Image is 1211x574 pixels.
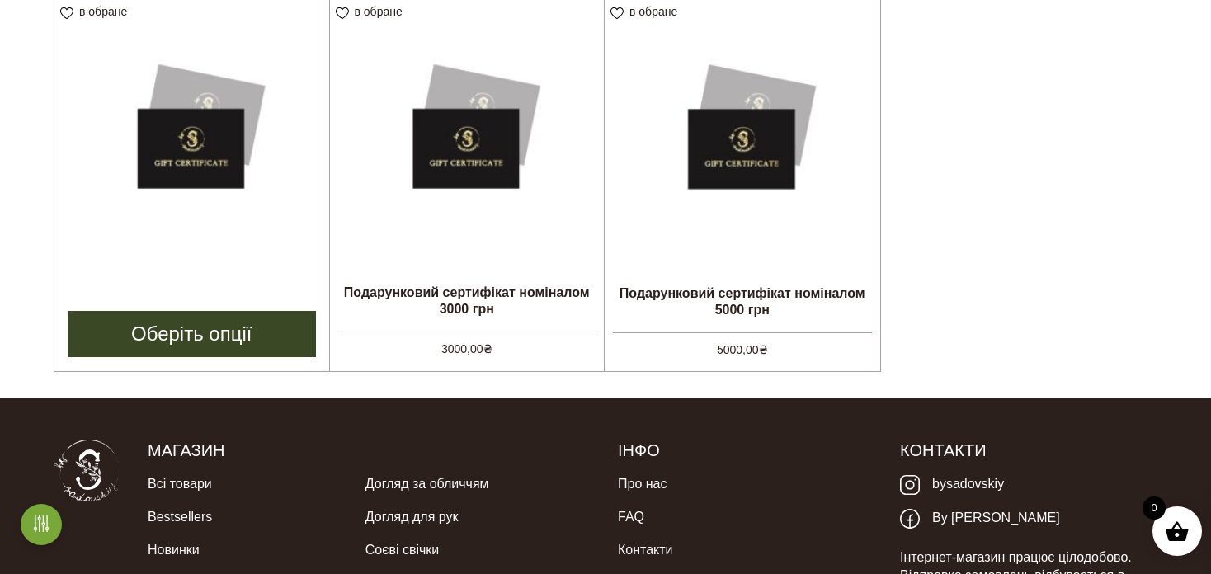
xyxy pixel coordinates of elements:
a: Догляд для рук [365,501,459,534]
span: ₴ [483,342,492,355]
img: unfavourite.svg [610,7,624,20]
span: ₴ [759,343,768,356]
a: Bestsellers [148,501,212,534]
a: Соєві свічки [365,534,439,567]
span: 0 [1143,496,1166,520]
a: bysadovskiy [900,468,1004,501]
a: FAQ [618,501,644,534]
h2: Подарунковий сертифікат номіналом 3000 грн [330,278,605,322]
a: в обране [610,5,683,18]
a: Всі товари [148,468,212,501]
h5: Магазин [148,440,593,461]
a: Про нас [618,468,667,501]
img: unfavourite.svg [60,7,73,20]
a: Контакти [618,534,673,567]
a: By [PERSON_NAME] [900,501,1060,535]
h5: Інфо [618,440,875,461]
h2: Подарунковий сертифікат номіналом 5000 грн [605,279,880,323]
span: в обране [629,5,677,18]
a: в обране [60,5,133,18]
span: в обране [355,5,403,18]
a: Виберіть опції для " Подарунковий сертифікат номіналом 1500 грн" [68,311,316,357]
bdi: 3000,00 [441,342,492,355]
a: Новинки [148,534,200,567]
h5: Контакти [900,440,1157,461]
span: в обране [79,5,127,18]
bdi: 5000,00 [717,343,768,356]
img: unfavourite.svg [336,7,349,20]
a: Догляд за обличчям [365,468,489,501]
a: в обране [336,5,408,18]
